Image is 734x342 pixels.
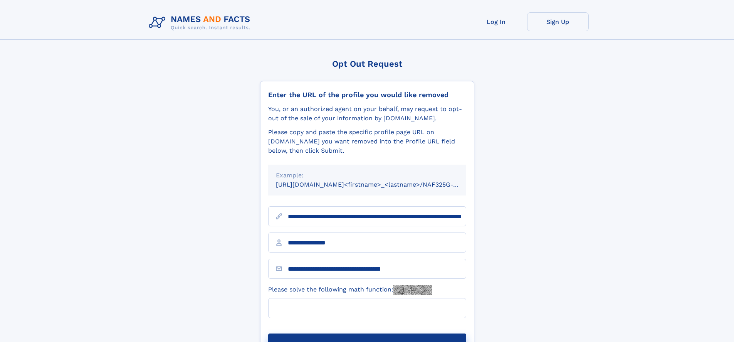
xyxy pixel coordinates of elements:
[268,104,466,123] div: You, or an authorized agent on your behalf, may request to opt-out of the sale of your informatio...
[276,171,459,180] div: Example:
[465,12,527,31] a: Log In
[276,181,481,188] small: [URL][DOMAIN_NAME]<firstname>_<lastname>/NAF325G-xxxxxxxx
[260,59,474,69] div: Opt Out Request
[268,285,432,295] label: Please solve the following math function:
[527,12,589,31] a: Sign Up
[146,12,257,33] img: Logo Names and Facts
[268,128,466,155] div: Please copy and paste the specific profile page URL on [DOMAIN_NAME] you want removed into the Pr...
[268,91,466,99] div: Enter the URL of the profile you would like removed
